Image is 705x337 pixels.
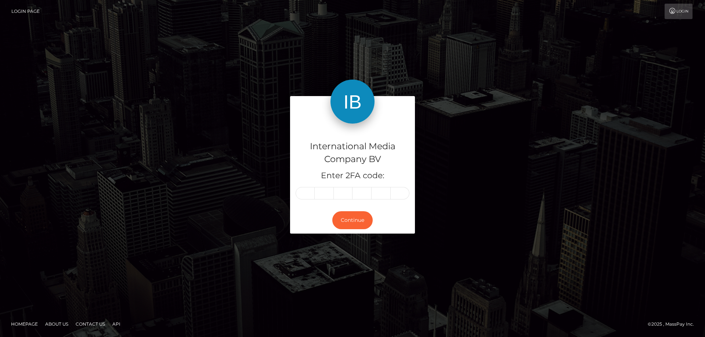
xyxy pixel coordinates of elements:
[330,80,375,124] img: International Media Company BV
[648,320,699,328] div: © 2025 , MassPay Inc.
[42,318,71,330] a: About Us
[109,318,123,330] a: API
[296,140,409,166] h4: International Media Company BV
[11,4,40,19] a: Login Page
[73,318,108,330] a: Contact Us
[8,318,41,330] a: Homepage
[665,4,693,19] a: Login
[332,211,373,229] button: Continue
[296,170,409,182] h5: Enter 2FA code:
